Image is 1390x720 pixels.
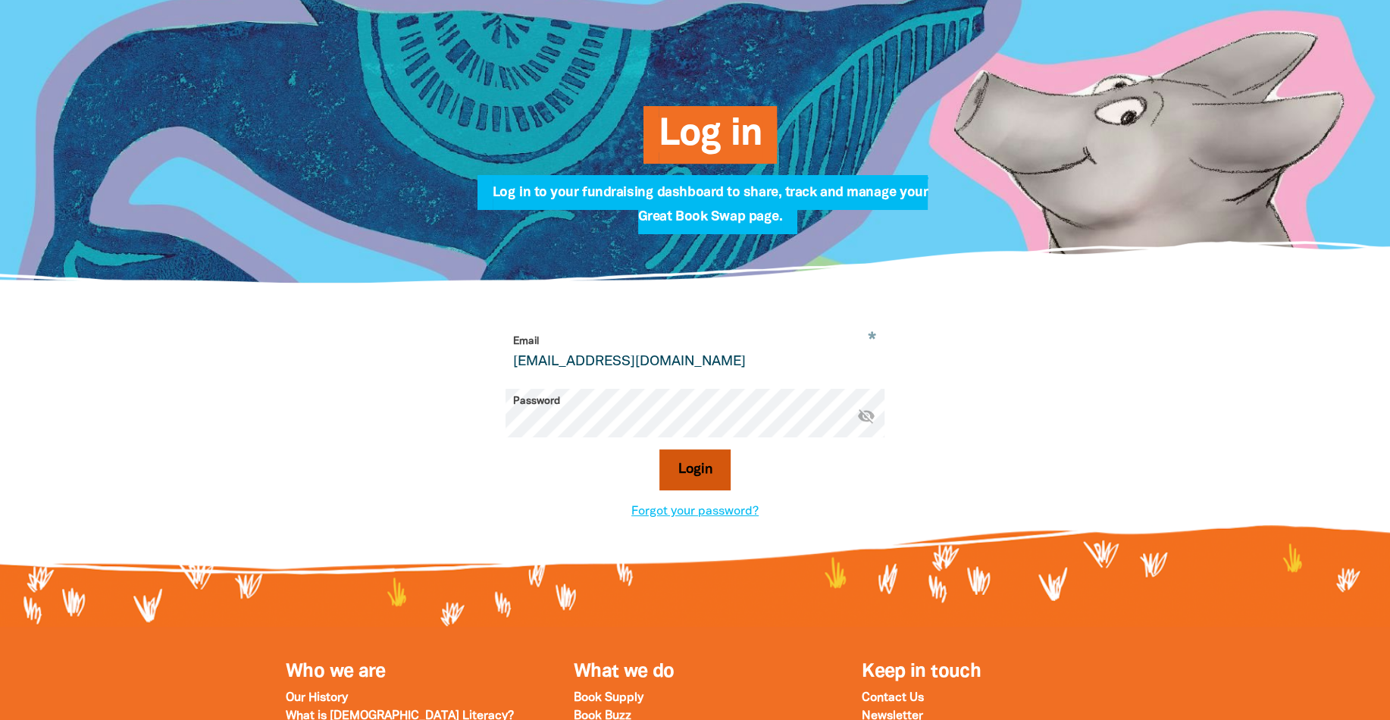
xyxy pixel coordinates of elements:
[659,449,731,490] button: Login
[286,693,348,703] a: Our History
[574,663,675,681] a: What we do
[659,117,762,164] span: Log in
[857,406,875,427] button: visibility_off
[493,186,928,234] span: Log in to your fundraising dashboard to share, track and manage your Great Book Swap page.
[857,406,875,424] i: Hide password
[862,693,924,703] a: Contact Us
[574,693,643,703] a: Book Supply
[286,663,386,681] a: Who we are
[862,663,981,681] span: Keep in touch
[631,506,759,517] a: Forgot your password?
